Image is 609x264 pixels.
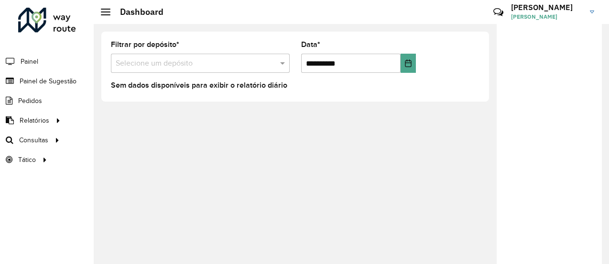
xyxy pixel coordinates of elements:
[110,7,163,17] h2: Dashboard
[401,54,416,73] button: Choose Date
[511,12,583,21] span: [PERSON_NAME]
[21,57,38,67] span: Painel
[20,115,49,126] span: Relatórios
[18,96,42,106] span: Pedidos
[511,3,583,12] h3: [PERSON_NAME]
[111,39,179,50] label: Filtrar por depósito
[488,2,509,23] a: Contato Rápido
[19,135,48,145] span: Consultas
[18,155,36,165] span: Tático
[20,76,76,86] span: Painel de Sugestão
[111,80,287,91] label: Sem dados disponíveis para exibir o relatório diário
[301,39,320,50] label: Data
